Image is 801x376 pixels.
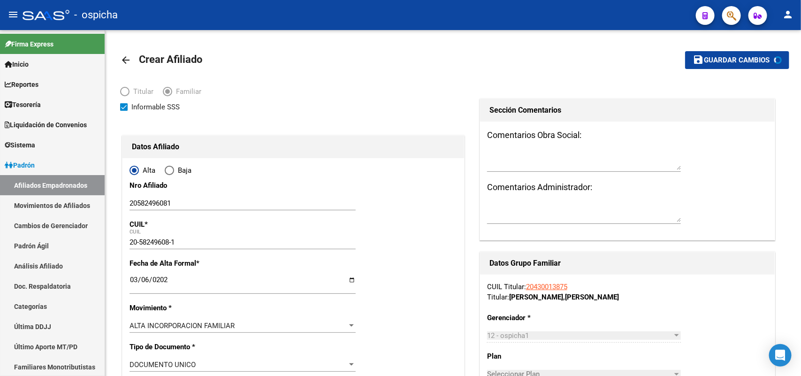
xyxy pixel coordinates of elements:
[685,51,789,69] button: Guardar cambios
[489,103,766,118] h1: Sección Comentarios
[487,351,572,361] p: Plan
[693,54,704,65] mat-icon: save
[487,331,529,340] span: 12 - ospicha1
[704,56,770,65] span: Guardar cambios
[489,256,766,271] h1: Datos Grupo Familiar
[120,89,211,98] mat-radio-group: Elija una opción
[769,344,792,367] div: Open Intercom Messenger
[5,39,53,49] span: Firma Express
[5,79,38,90] span: Reportes
[130,258,228,269] p: Fecha de Alta Formal
[130,168,201,176] mat-radio-group: Elija una opción
[526,283,567,291] a: 20430013875
[139,54,202,65] span: Crear Afiliado
[487,181,768,194] h3: Comentarios Administrador:
[5,160,35,170] span: Padrón
[74,5,118,25] span: - ospicha
[130,361,196,369] span: DOCUMENTO UNICO
[487,129,768,142] h3: Comentarios Obra Social:
[130,86,153,97] span: Titular
[5,100,41,110] span: Tesorería
[130,322,235,330] span: ALTA INCORPORACION FAMILIAR
[8,9,19,20] mat-icon: menu
[563,293,565,301] span: ,
[139,165,155,176] span: Alta
[131,101,180,113] span: Informable SSS
[782,9,793,20] mat-icon: person
[130,219,228,230] p: CUIL
[5,59,29,69] span: Inicio
[487,313,572,323] p: Gerenciador *
[174,165,191,176] span: Baja
[120,54,131,66] mat-icon: arrow_back
[5,140,35,150] span: Sistema
[130,303,228,313] p: Movimiento *
[5,120,87,130] span: Liquidación de Convenios
[132,139,455,154] h1: Datos Afiliado
[172,86,201,97] span: Familiar
[509,293,619,301] strong: [PERSON_NAME] [PERSON_NAME]
[487,282,768,302] div: CUIL Titular: Titular:
[130,342,228,352] p: Tipo de Documento *
[130,180,228,191] p: Nro Afiliado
